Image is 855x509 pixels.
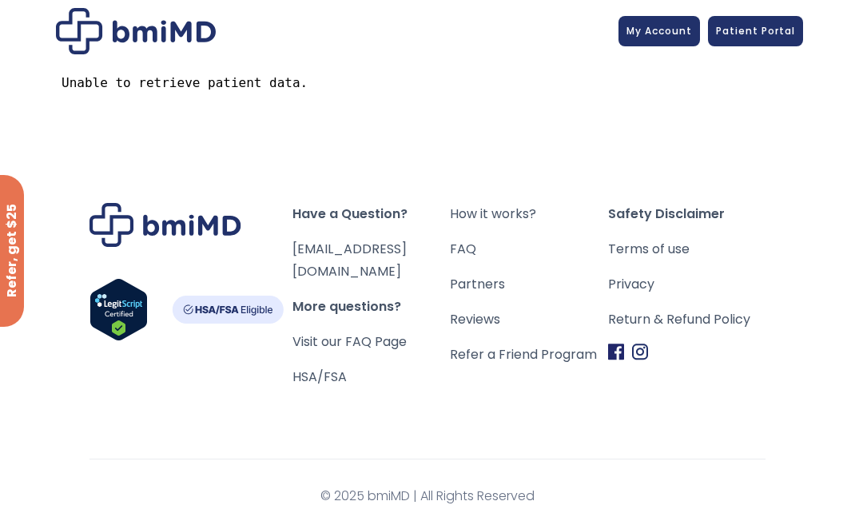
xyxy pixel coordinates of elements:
[89,485,766,507] span: © 2025 bmiMD | All Rights Reserved
[608,203,766,225] span: Safety Disclaimer
[618,16,700,46] a: My Account
[56,8,216,54] img: Patient Messaging Portal
[716,24,795,38] span: Patient Portal
[89,203,241,247] img: Brand Logo
[292,368,347,386] a: HSA/FSA
[292,296,450,318] span: More questions?
[62,74,793,91] pre: Unable to retrieve patient data.
[608,273,766,296] a: Privacy
[708,16,803,46] a: Patient Portal
[292,203,450,225] span: Have a Question?
[632,344,648,360] img: Instagram
[89,278,148,348] a: Verify LegitScript Approval for www.bmimd.com
[450,273,607,296] a: Partners
[608,308,766,331] a: Return & Refund Policy
[608,238,766,260] a: Terms of use
[626,24,692,38] span: My Account
[450,308,607,331] a: Reviews
[450,238,607,260] a: FAQ
[608,344,624,360] img: Facebook
[292,332,407,351] a: Visit our FAQ Page
[172,296,284,324] img: HSA-FSA
[450,203,607,225] a: How it works?
[450,344,607,366] a: Refer a Friend Program
[292,240,407,280] a: [EMAIL_ADDRESS][DOMAIN_NAME]
[89,278,148,341] img: Verify Approval for www.bmimd.com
